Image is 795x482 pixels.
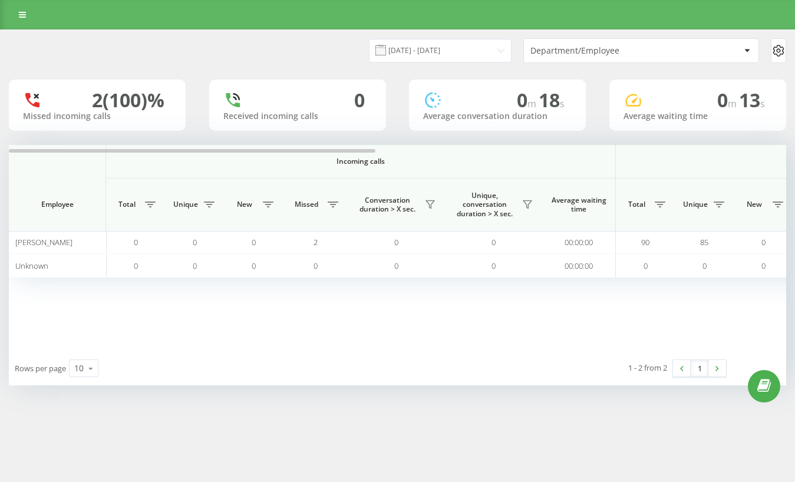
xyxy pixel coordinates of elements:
[517,87,539,113] span: 0
[314,260,318,271] span: 0
[717,87,739,113] span: 0
[740,200,769,209] span: New
[760,97,765,110] span: s
[134,237,138,247] span: 0
[171,200,200,209] span: Unique
[15,363,66,374] span: Rows per page
[354,89,365,111] div: 0
[134,260,138,271] span: 0
[423,111,572,121] div: Average conversation duration
[15,237,72,247] span: [PERSON_NAME]
[491,237,496,247] span: 0
[223,111,372,121] div: Received incoming calls
[700,237,708,247] span: 85
[92,89,164,111] div: 2 (100)%
[622,200,651,209] span: Total
[394,237,398,247] span: 0
[451,191,519,219] span: Unique, conversation duration > Х sec.
[681,200,710,209] span: Unique
[252,260,256,271] span: 0
[491,260,496,271] span: 0
[551,196,606,214] span: Average waiting time
[23,111,171,121] div: Missed incoming calls
[560,97,565,110] span: s
[761,260,766,271] span: 0
[542,231,616,254] td: 00:00:00
[702,260,707,271] span: 0
[112,200,141,209] span: Total
[542,254,616,277] td: 00:00:00
[354,196,421,214] span: Conversation duration > Х sec.
[74,362,84,374] div: 10
[314,237,318,247] span: 2
[15,260,48,271] span: Unknown
[691,360,708,377] a: 1
[628,362,667,374] div: 1 - 2 from 2
[19,200,95,209] span: Employee
[252,237,256,247] span: 0
[641,237,649,247] span: 90
[728,97,739,110] span: m
[394,260,398,271] span: 0
[761,237,766,247] span: 0
[193,237,197,247] span: 0
[230,200,259,209] span: New
[530,46,671,56] div: Department/Employee
[193,260,197,271] span: 0
[539,87,565,113] span: 18
[289,200,324,209] span: Missed
[624,111,772,121] div: Average waiting time
[644,260,648,271] span: 0
[739,87,765,113] span: 13
[527,97,539,110] span: m
[137,157,585,166] span: Incoming calls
